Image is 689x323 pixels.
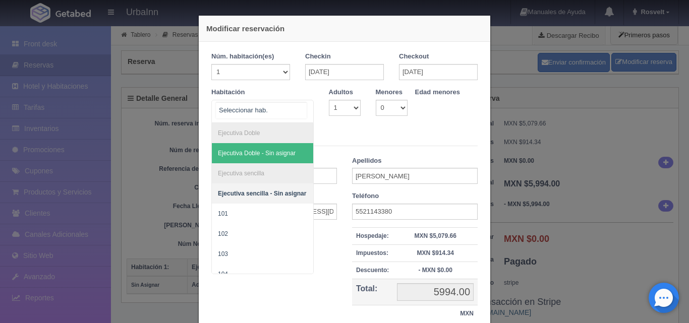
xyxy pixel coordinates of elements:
strong: MXN $914.34 [417,249,453,256]
label: Teléfono [352,191,379,201]
th: Total: [352,279,393,305]
th: Descuento: [352,262,393,279]
span: Ejecutiva Doble - Sin asignar [218,150,296,157]
span: 101 [218,210,228,217]
span: 102 [218,230,228,237]
label: Menores [376,88,403,97]
strong: MXN $5,079.66 [414,232,456,239]
input: Seleccionar hab. [216,102,307,118]
th: Impuestos: [352,244,393,262]
input: DD-MM-AAAA [399,64,478,80]
span: 103 [218,250,228,257]
label: Checkin [305,52,331,61]
label: Adultos [329,88,353,97]
input: DD-MM-AAAA [305,64,384,80]
span: 104 [218,271,228,278]
strong: - MXN $0.00 [418,267,452,274]
label: Habitación [211,88,245,97]
label: Checkout [399,52,429,61]
h4: Modificar reservación [206,23,483,34]
span: Ejecutiva sencilla - Sin asignar [218,190,306,197]
th: Hospedaje: [352,227,393,244]
label: Apellidos [352,156,382,166]
legend: Datos del Cliente [211,131,478,146]
label: Núm. habitación(es) [211,52,274,61]
strong: MXN [460,310,474,317]
label: Edad menores [415,88,461,97]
